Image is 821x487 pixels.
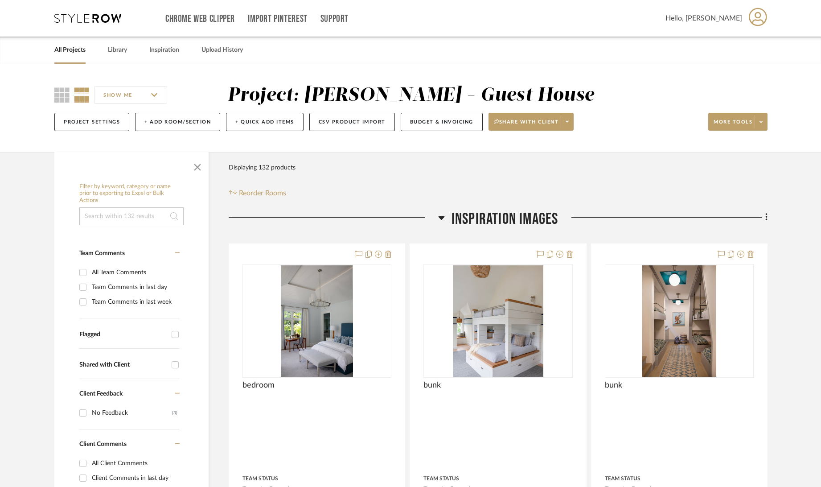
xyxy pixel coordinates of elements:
div: All Team Comments [92,265,177,280]
a: Support [320,15,349,23]
img: bunk [453,265,543,377]
span: bedroom [242,380,275,390]
span: bunk [605,380,622,390]
button: More tools [708,113,768,131]
div: No Feedback [92,406,172,420]
button: Close [189,157,206,174]
span: Inspiration Images [452,210,558,229]
div: 0 [424,265,572,377]
button: CSV Product Import [309,113,395,131]
a: All Projects [54,44,86,56]
a: Chrome Web Clipper [165,15,235,23]
a: Inspiration [149,44,179,56]
div: Flagged [79,331,167,338]
div: Displaying 132 products [229,159,296,177]
div: Client Comments in last day [92,471,177,485]
button: Budget & Invoicing [401,113,483,131]
h6: Filter by keyword, category or name prior to exporting to Excel or Bulk Actions [79,183,184,204]
span: Reorder Rooms [239,188,286,198]
span: Client Feedback [79,391,123,397]
img: bedroom [281,265,353,377]
span: bunk [423,380,441,390]
div: Team Status [423,475,459,483]
button: Project Settings [54,113,129,131]
button: + Add Room/Section [135,113,220,131]
a: Upload History [201,44,243,56]
div: All Client Comments [92,456,177,470]
div: Team Comments in last day [92,280,177,294]
span: More tools [714,119,752,132]
input: Search within 132 results [79,207,184,225]
span: Hello, [PERSON_NAME] [665,13,742,24]
div: (3) [172,406,177,420]
button: + Quick Add Items [226,113,304,131]
span: Client Comments [79,441,127,447]
a: Import Pinterest [248,15,308,23]
span: Share with client [494,119,559,132]
div: Team Status [605,475,640,483]
button: Reorder Rooms [229,188,286,198]
span: Team Comments [79,250,125,256]
div: Shared with Client [79,361,167,369]
img: bunk [642,265,716,377]
button: Share with client [488,113,574,131]
a: Library [108,44,127,56]
div: Team Comments in last week [92,295,177,309]
div: Team Status [242,475,278,483]
div: Project: [PERSON_NAME] - Guest House [228,86,594,105]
